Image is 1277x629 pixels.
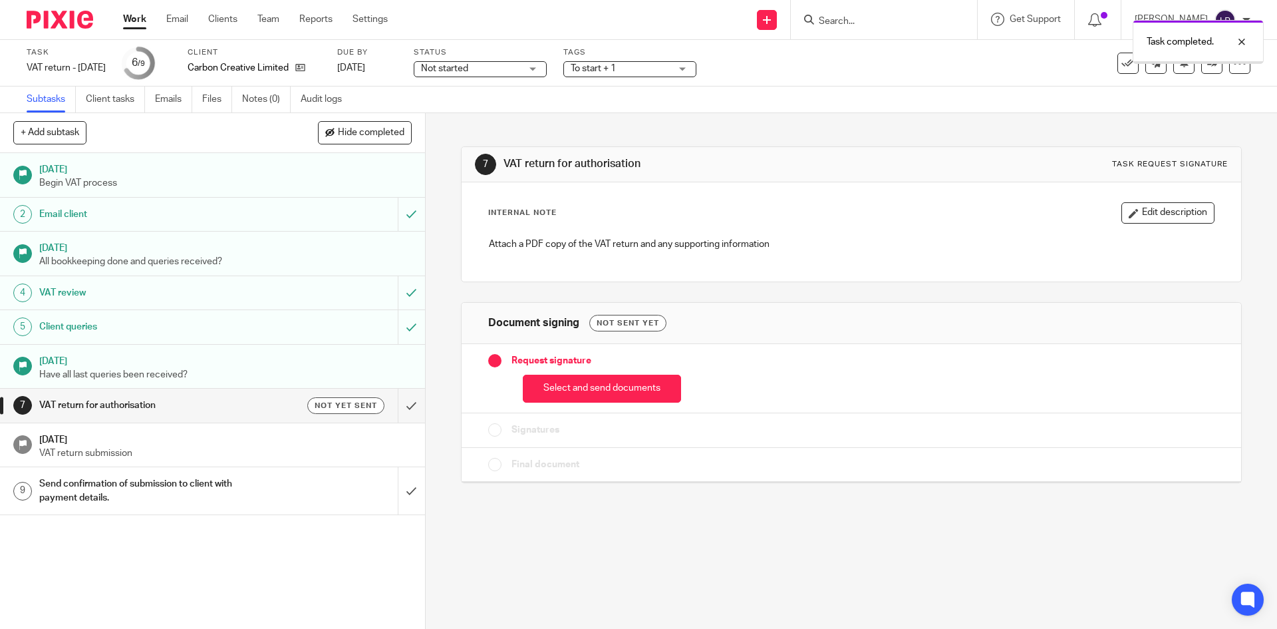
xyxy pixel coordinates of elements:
[242,87,291,112] a: Notes (0)
[39,317,269,337] h1: Client queries
[27,87,76,112] a: Subtasks
[13,205,32,224] div: 2
[13,482,32,501] div: 9
[39,283,269,303] h1: VAT review
[315,400,377,411] span: Not yet sent
[39,160,412,176] h1: [DATE]
[39,474,269,508] h1: Send confirmation of submission to client with payment details.
[188,47,321,58] label: Client
[421,64,468,73] span: Not started
[488,316,579,330] h1: Document signing
[511,458,579,471] span: Final document
[523,375,681,403] button: Select and send documents
[13,396,32,415] div: 7
[202,87,232,112] a: Files
[1121,202,1214,224] button: Edit description
[299,13,333,26] a: Reports
[13,317,32,336] div: 5
[257,13,279,26] a: Team
[39,204,269,224] h1: Email client
[318,121,412,144] button: Hide completed
[39,238,412,255] h1: [DATE]
[27,61,106,75] div: VAT return - [DATE]
[1147,35,1214,49] p: Task completed.
[27,11,93,29] img: Pixie
[301,87,352,112] a: Audit logs
[1112,159,1228,170] div: Task request signature
[132,55,145,71] div: 6
[27,47,106,58] label: Task
[511,354,591,367] span: Request signature
[138,60,145,67] small: /9
[13,284,32,302] div: 4
[563,47,696,58] label: Tags
[166,13,188,26] a: Email
[489,238,1213,251] p: Attach a PDF copy of the VAT return and any supporting information
[337,47,397,58] label: Due by
[1214,9,1236,31] img: svg%3E
[39,255,412,268] p: All bookkeeping done and queries received?
[488,208,557,218] p: Internal Note
[503,157,880,171] h1: VAT return for authorisation
[13,121,86,144] button: + Add subtask
[39,447,412,460] p: VAT return submission
[337,63,365,73] span: [DATE]
[338,128,404,138] span: Hide completed
[155,87,192,112] a: Emails
[123,13,146,26] a: Work
[589,315,666,331] div: Not sent yet
[208,13,237,26] a: Clients
[511,423,559,437] span: Signatures
[39,395,269,415] h1: VAT return for authorisation
[39,176,412,190] p: Begin VAT process
[86,87,145,112] a: Client tasks
[39,430,412,447] h1: [DATE]
[39,368,412,381] p: Have all last queries been received?
[353,13,388,26] a: Settings
[475,154,496,175] div: 7
[27,61,106,75] div: VAT return - August 2025
[188,61,289,75] p: Carbon Creative Limited
[571,64,616,73] span: To start + 1
[39,351,412,368] h1: [DATE]
[414,47,547,58] label: Status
